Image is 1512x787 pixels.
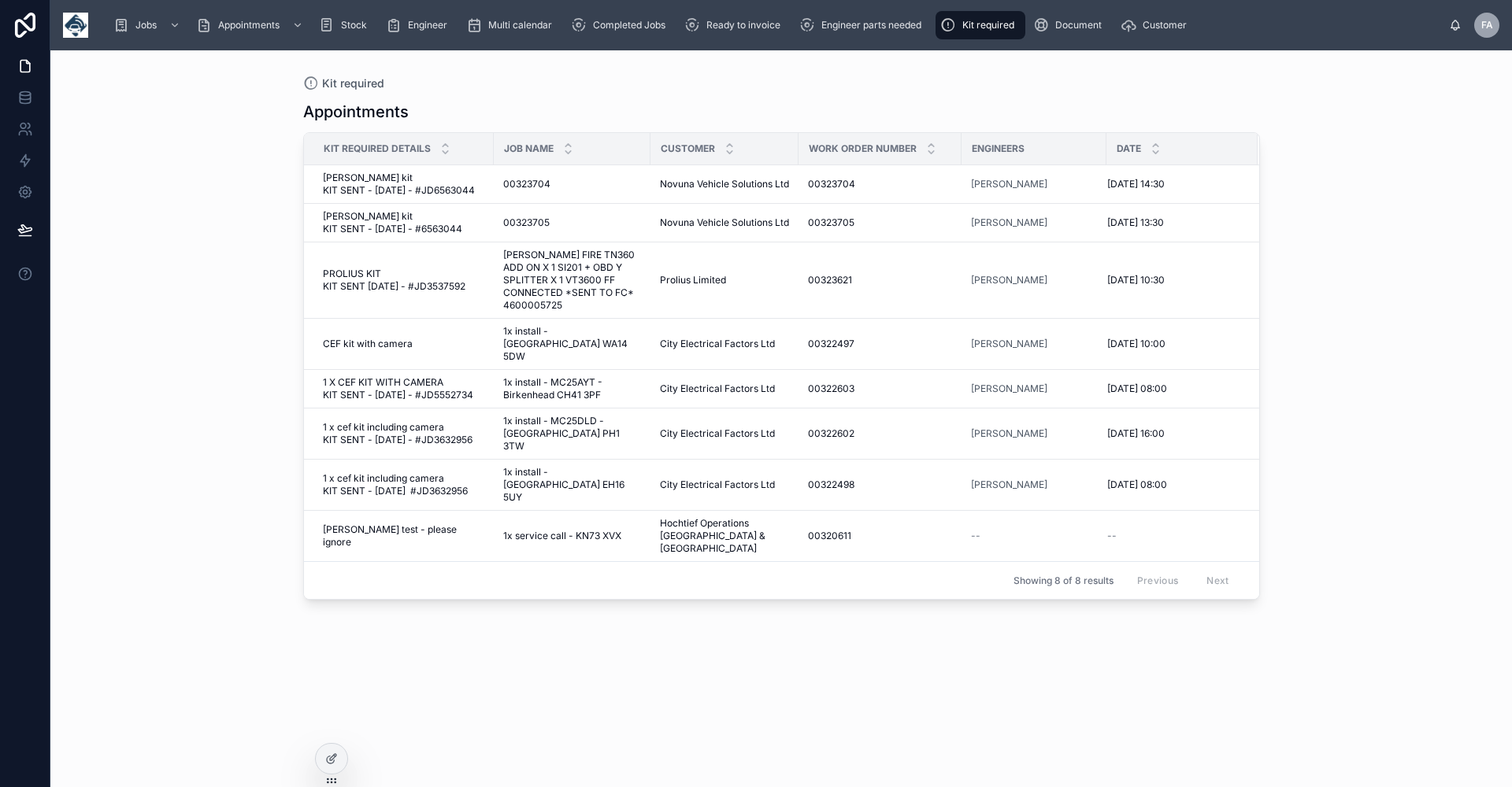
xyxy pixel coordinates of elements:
span: 00323621 [808,274,852,286]
a: Kit required [303,76,384,91]
a: 1x install - MC25AYT - Birkenhead CH41 3PF [503,376,641,401]
a: 00322603 [808,382,952,395]
a: Ready to invoice [680,11,791,39]
a: [DATE] 10:30 [1107,274,1239,286]
a: 1 X CEF KIT WITH CAMERA KIT SENT - [DATE] - #JD5552734 [323,376,484,401]
a: [PERSON_NAME] [971,382,1047,395]
span: 00323705 [503,216,550,229]
a: [PERSON_NAME] [971,427,1047,440]
a: 00320611 [808,530,952,542]
a: 1x install - MC25DLD - [GEOGRAPHIC_DATA] PH1 3TW [503,415,641,453]
span: Appointments [218,19,280,31]
span: Completed Jobs [593,19,665,31]
a: [PERSON_NAME] [971,338,1097,350]
a: Novuna Vehicle Solutions Ltd [660,178,789,190]
a: Customer [1116,11,1198,39]
a: Document [1028,11,1113,39]
a: [PERSON_NAME] [971,274,1047,286]
a: 1 x cef kit including camera KIT SENT - [DATE] - #JD3632956 [323,421,484,446]
a: [PERSON_NAME] [971,178,1047,190]
a: Novuna Vehicle Solutions Ltd [660,216,789,229]
a: CEF kit with camera [323,338,484,350]
a: [PERSON_NAME] [971,427,1097,440]
a: [PERSON_NAME] [971,216,1047,229]
a: 1 x cef kit including camera KIT SENT - [DATE] #JD3632956 [323,472,484,497]
a: Appointments [191,11,311,39]
a: [DATE] 16:00 [1107,427,1239,440]
span: 00322498 [808,478,854,491]
span: 00323705 [808,216,854,229]
span: Work Order Number [809,142,917,155]
span: [DATE] 13:30 [1107,216,1164,229]
span: CEF kit with camera [323,338,413,350]
a: [PERSON_NAME] [971,274,1097,286]
a: 00322497 [808,338,952,350]
a: [PERSON_NAME] [971,478,1047,491]
a: -- [1107,530,1239,542]
span: Kit required [962,19,1014,31]
span: [DATE] 10:00 [1107,338,1165,350]
span: [DATE] 10:30 [1107,274,1165,286]
span: Date [1117,142,1141,155]
a: 00323705 [503,216,641,229]
span: 1x install - [GEOGRAPHIC_DATA] WA14 5DW [503,325,641,363]
a: [PERSON_NAME] FIRE TN360 ADD ON X 1 SI201 + OBD Y SPLITTER X 1 VT3600 FF CONNECTED *SENT TO FC* 4... [503,249,641,312]
span: Showing 8 of 8 results [1014,575,1114,587]
a: Engineer [381,11,458,39]
a: 00322602 [808,427,952,440]
span: [DATE] 08:00 [1107,478,1167,491]
a: [DATE] 13:30 [1107,216,1239,229]
span: Document [1055,19,1102,31]
span: Stock [341,19,367,31]
a: Engineer parts needed [795,11,932,39]
a: [PERSON_NAME] [971,382,1097,395]
span: 00322497 [808,338,854,350]
span: Ready to invoice [706,19,780,31]
a: Stock [314,11,378,39]
span: [PERSON_NAME] kit KIT SENT - [DATE] - #JD6563044 [323,172,484,197]
a: 1x install - [GEOGRAPHIC_DATA] EH16 5UY [503,466,641,504]
span: Customer [1143,19,1187,31]
div: scrollable content [101,8,1449,42]
a: [PERSON_NAME] [971,338,1047,350]
span: City Electrical Factors Ltd [660,338,775,350]
a: [PERSON_NAME] test - please ignore [323,523,484,549]
a: -- [971,530,1097,542]
a: 00323621 [808,274,952,286]
a: City Electrical Factors Ltd [660,478,789,491]
span: [DATE] 08:00 [1107,382,1167,395]
a: [PERSON_NAME] [971,178,1097,190]
span: 1x service call - KN73 XVX [503,530,621,542]
span: Job Name [504,142,554,155]
a: Kit required [936,11,1025,39]
span: Customer [661,142,715,155]
a: City Electrical Factors Ltd [660,427,789,440]
span: Engineers [972,142,1025,155]
span: FA [1481,19,1493,31]
span: Hochtief Operations [GEOGRAPHIC_DATA] & [GEOGRAPHIC_DATA] [660,517,789,555]
a: PROLIUS KIT KIT SENT [DATE] - #JD3537592 [323,268,484,293]
span: Kit required [322,76,384,91]
a: [PERSON_NAME] [971,216,1097,229]
img: App logo [63,13,88,38]
a: Completed Jobs [566,11,676,39]
h1: Appointments [303,101,409,123]
span: [DATE] 14:30 [1107,178,1165,190]
a: 00323705 [808,216,952,229]
span: Jobs [135,19,157,31]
